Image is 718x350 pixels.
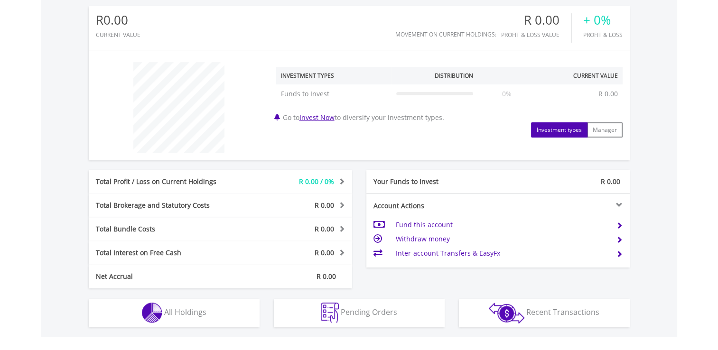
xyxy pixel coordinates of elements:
div: Total Profit / Loss on Current Holdings [89,177,242,186]
th: Investment Types [276,67,392,84]
th: Current Value [536,67,623,84]
div: Profit & Loss [583,32,623,38]
span: R 0.00 [315,201,334,210]
div: Go to to diversify your investment types. [269,57,630,138]
div: Total Bundle Costs [89,224,242,234]
div: Total Interest on Free Cash [89,248,242,258]
div: Net Accrual [89,272,242,281]
td: R 0.00 [594,84,623,103]
td: Funds to Invest [276,84,392,103]
div: Your Funds to Invest [366,177,498,186]
div: Profit & Loss Value [501,32,571,38]
span: Pending Orders [341,307,397,317]
td: Fund this account [395,218,608,232]
div: R 0.00 [501,13,571,27]
span: R 0.00 [601,177,620,186]
div: Distribution [435,72,473,80]
div: CURRENT VALUE [96,32,140,38]
div: Total Brokerage and Statutory Costs [89,201,242,210]
button: Pending Orders [274,299,445,327]
span: All Holdings [164,307,206,317]
div: Account Actions [366,201,498,211]
button: Manager [587,122,623,138]
img: transactions-zar-wht.png [489,303,524,323]
td: Inter-account Transfers & EasyFx [395,246,608,260]
img: pending_instructions-wht.png [321,303,339,323]
span: R 0.00 [315,248,334,257]
span: Recent Transactions [526,307,599,317]
img: holdings-wht.png [142,303,162,323]
button: All Holdings [89,299,260,327]
span: R 0.00 [315,224,334,233]
span: R 0.00 [317,272,336,281]
div: Movement on Current Holdings: [395,31,496,37]
td: 0% [478,84,536,103]
div: R0.00 [96,13,140,27]
a: Invest Now [299,113,335,122]
button: Investment types [531,122,587,138]
td: Withdraw money [395,232,608,246]
span: R 0.00 / 0% [299,177,334,186]
div: + 0% [583,13,623,27]
button: Recent Transactions [459,299,630,327]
